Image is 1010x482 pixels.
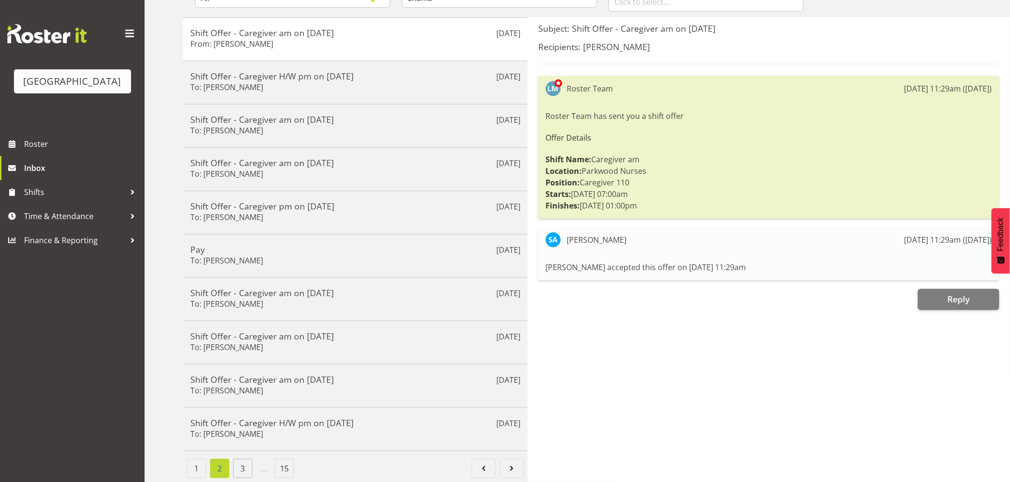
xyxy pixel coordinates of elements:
strong: Shift Name: [545,154,591,165]
button: Reply [918,289,999,310]
img: Rosterit website logo [7,24,87,43]
h5: Shift Offer - Caregiver pm on [DATE] [190,201,520,211]
p: [DATE] [496,331,520,342]
span: Roster [24,137,140,151]
div: Roster Team [567,83,613,94]
h6: To: [PERSON_NAME] [190,126,263,135]
h6: To: [PERSON_NAME] [190,342,263,352]
h5: Shift Offer - Caregiver am on [DATE] [190,157,520,168]
h5: Shift Offer - Caregiver am on [DATE] [190,114,520,125]
h5: Subject: Shift Offer - Caregiver am on [DATE] [538,23,999,34]
h5: Pay [190,244,520,255]
a: Page 1. [472,459,496,478]
img: shania-ali11418.jpg [545,232,561,248]
h6: To: [PERSON_NAME] [190,82,263,92]
img: lesley-mckenzie127.jpg [545,81,561,96]
p: [DATE] [496,71,520,82]
h5: Shift Offer - Caregiver H/W pm on [DATE] [190,71,520,81]
span: Reply [947,293,970,305]
p: [DATE] [496,287,520,299]
strong: Finishes: [545,200,580,211]
h5: Shift Offer - Caregiver am on [DATE] [190,331,520,341]
div: [PERSON_NAME] accepted this offer on [DATE] 11:29am [545,259,992,275]
p: [DATE] [496,27,520,39]
a: Page 1. [187,459,206,478]
h5: Shift Offer - Caregiver H/W pm on [DATE] [190,417,520,428]
h5: Shift Offer - Caregiver am on [DATE] [190,287,520,298]
span: Inbox [24,161,140,175]
div: Roster Team has sent you a shift offer Caregiver am Parkwood Nurses Caregiver 110 [DATE] 07:00am ... [545,108,992,214]
a: Page 3. [233,459,252,478]
p: [DATE] [496,374,520,386]
h6: From: [PERSON_NAME] [190,39,273,49]
h6: To: [PERSON_NAME] [190,429,263,439]
span: Shifts [24,185,125,199]
div: [DATE] 11:29am ([DATE]) [904,83,992,94]
strong: Starts: [545,189,571,199]
h6: To: [PERSON_NAME] [190,256,263,265]
p: [DATE] [496,157,520,169]
h5: Shift Offer - Caregiver am on [DATE] [190,27,520,38]
h5: Shift Offer - Caregiver am on [DATE] [190,374,520,385]
a: Page 3. [500,459,524,478]
a: Page 15. [275,459,294,478]
h6: To: [PERSON_NAME] [190,212,263,222]
h6: To: [PERSON_NAME] [190,299,263,309]
div: [DATE] 11:29am ([DATE]) [904,234,992,246]
p: [DATE] [496,201,520,212]
span: Finance & Reporting [24,233,125,248]
div: [PERSON_NAME] [567,234,626,246]
button: Feedback - Show survey [992,208,1010,274]
p: [DATE] [496,114,520,126]
p: [DATE] [496,244,520,256]
h6: To: [PERSON_NAME] [190,169,263,179]
p: [DATE] [496,417,520,429]
span: Time & Attendance [24,209,125,223]
span: Feedback [997,218,1005,251]
strong: Location: [545,166,582,176]
h6: To: [PERSON_NAME] [190,386,263,395]
h6: Offer Details [545,133,992,142]
div: [GEOGRAPHIC_DATA] [24,74,121,89]
strong: Position: [545,177,580,188]
h5: Recipients: [PERSON_NAME] [538,41,999,52]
